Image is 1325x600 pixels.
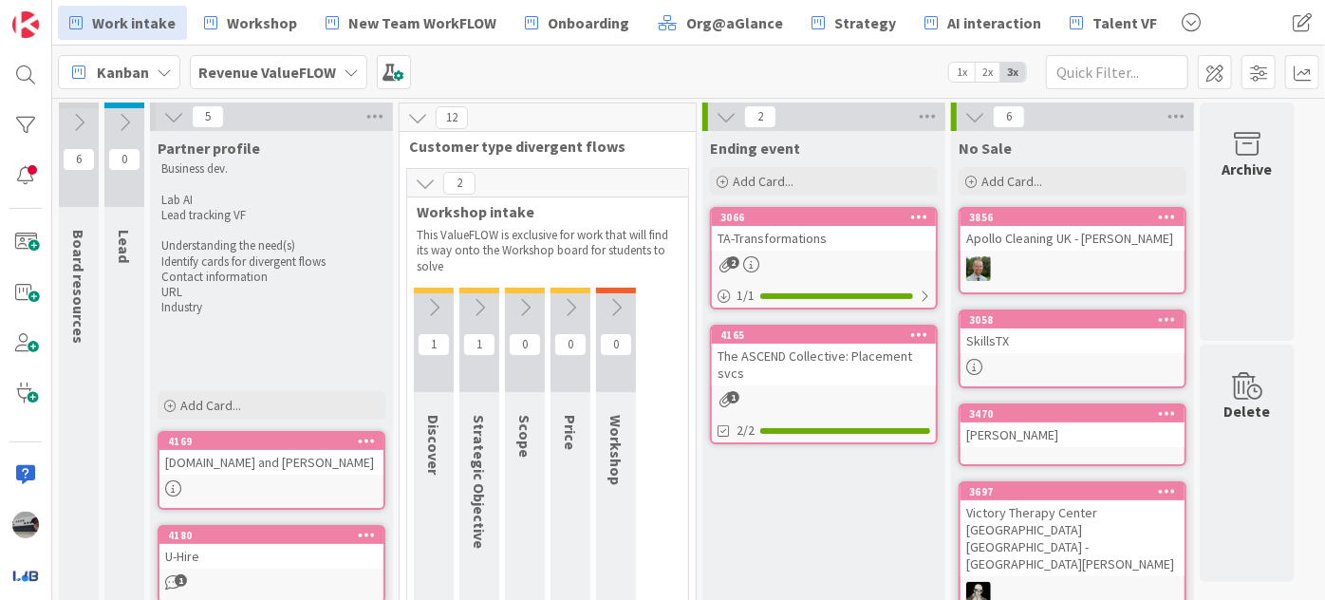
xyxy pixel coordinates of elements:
[913,6,1053,40] a: AI interaction
[161,193,382,208] p: Lab AI
[159,544,383,569] div: U-Hire
[969,485,1185,498] div: 3697
[712,284,936,308] div: 1/1
[712,327,936,344] div: 4165
[548,11,629,34] span: Onboarding
[409,137,672,156] span: Customer type divergent flows
[961,311,1185,328] div: 3058
[834,11,896,34] span: Strategy
[175,574,187,587] span: 1
[192,105,224,128] span: 5
[961,405,1185,422] div: 3470
[161,285,382,300] p: URL
[12,11,39,38] img: Visit kanbanzone.com
[63,148,95,171] span: 6
[161,208,382,223] p: Lead tracking VF
[227,11,297,34] span: Workshop
[607,415,625,485] span: Workshop
[115,230,134,263] span: Lead
[727,256,739,269] span: 2
[161,300,382,315] p: Industry
[712,327,936,385] div: 4165The ASCEND Collective: Placement svcs
[159,527,383,569] div: 4180U-Hire
[1046,55,1188,89] input: Quick Filter...
[561,415,580,450] span: Price
[720,328,936,342] div: 4165
[1058,6,1168,40] a: Talent VF
[417,202,664,221] span: Workshop intake
[168,529,383,542] div: 4180
[418,333,450,356] span: 1
[314,6,508,40] a: New Team WorkFLOW
[961,226,1185,251] div: Apollo Cleaning UK - [PERSON_NAME]
[947,11,1041,34] span: AI interaction
[161,238,382,253] p: Understanding the need(s)
[733,173,793,190] span: Add Card...
[981,173,1042,190] span: Add Card...
[961,311,1185,353] div: 3058SkillsTX
[961,483,1185,500] div: 3697
[348,11,496,34] span: New Team WorkFLOW
[424,415,443,475] span: Discover
[969,313,1185,327] div: 3058
[1092,11,1157,34] span: Talent VF
[417,228,679,274] p: This ValueFLOW is exclusive for work that will find its way onto the Workshop board for students ...
[58,6,187,40] a: Work intake
[12,562,39,589] img: avatar
[737,421,755,441] span: 2/2
[975,63,1000,82] span: 2x
[193,6,308,40] a: Workshop
[463,333,495,356] span: 1
[108,148,140,171] span: 0
[949,63,975,82] span: 1x
[961,209,1185,251] div: 3856Apollo Cleaning UK - [PERSON_NAME]
[1222,158,1273,180] div: Archive
[712,344,936,385] div: The ASCEND Collective: Placement svcs
[69,230,88,344] span: Board resources
[961,422,1185,447] div: [PERSON_NAME]
[470,415,489,549] span: Strategic Objective
[161,270,382,285] p: Contact information
[961,500,1185,576] div: Victory Therapy Center [GEOGRAPHIC_DATA] [GEOGRAPHIC_DATA] - [GEOGRAPHIC_DATA][PERSON_NAME]
[168,435,383,448] div: 4169
[443,172,476,195] span: 2
[97,61,149,84] span: Kanban
[961,209,1185,226] div: 3856
[961,256,1185,281] div: SH
[513,6,641,40] a: Onboarding
[1000,63,1026,82] span: 3x
[159,433,383,450] div: 4169
[436,106,468,129] span: 12
[993,105,1025,128] span: 6
[554,333,587,356] span: 0
[969,211,1185,224] div: 3856
[159,527,383,544] div: 4180
[712,209,936,226] div: 3066
[961,328,1185,353] div: SkillsTX
[180,397,241,414] span: Add Card...
[686,11,783,34] span: Org@aGlance
[1224,400,1271,422] div: Delete
[198,63,336,82] b: Revenue ValueFLOW
[712,226,936,251] div: TA-Transformations
[646,6,794,40] a: Org@aGlance
[710,139,800,158] span: Ending event
[12,512,39,538] img: jB
[92,11,176,34] span: Work intake
[720,211,936,224] div: 3066
[515,415,534,458] span: Scope
[961,405,1185,447] div: 3470[PERSON_NAME]
[161,254,382,270] p: Identify cards for divergent flows
[966,256,991,281] img: SH
[158,139,260,158] span: Partner profile
[744,105,776,128] span: 2
[712,209,936,251] div: 3066TA-Transformations
[961,483,1185,576] div: 3697Victory Therapy Center [GEOGRAPHIC_DATA] [GEOGRAPHIC_DATA] - [GEOGRAPHIC_DATA][PERSON_NAME]
[800,6,907,40] a: Strategy
[600,333,632,356] span: 0
[509,333,541,356] span: 0
[159,450,383,475] div: [DOMAIN_NAME] and [PERSON_NAME]
[969,407,1185,421] div: 3470
[959,139,1012,158] span: No Sale
[159,433,383,475] div: 4169[DOMAIN_NAME] and [PERSON_NAME]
